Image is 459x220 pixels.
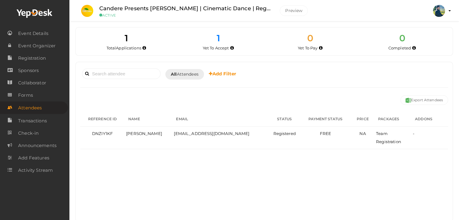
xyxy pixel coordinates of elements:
input: Search attendee [82,68,161,79]
span: Add Features [18,152,49,164]
span: Event Organizer [18,40,56,52]
span: 1 [217,33,220,44]
button: Export Attendees [400,95,448,105]
span: [PERSON_NAME] [126,131,162,136]
span: Team Registration [376,131,401,144]
b: Add Filter [209,71,236,77]
span: Yet To Accept [203,46,229,50]
button: Preview [280,5,308,16]
span: Check-in [18,127,39,139]
span: Applications [116,46,141,50]
th: PAYMENT STATUS [300,112,351,127]
span: Registration [18,52,46,64]
th: PACKAGES [375,112,411,127]
span: Attendees [18,102,42,114]
span: Activity Stream [18,164,53,176]
img: excel.svg [406,98,411,103]
th: ADDONS [411,112,448,127]
span: Transactions [18,115,47,127]
span: [EMAIL_ADDRESS][DOMAIN_NAME] [174,131,249,136]
i: Total number of applications [142,46,146,50]
b: All [171,71,177,77]
span: Collaborator [18,77,46,89]
span: Total [107,46,141,50]
span: Completed [388,46,411,50]
span: FREE [320,131,331,136]
th: NAME [125,112,172,127]
span: 0 [399,33,405,44]
span: Registered [273,131,296,136]
img: ACg8ocImFeownhHtboqxd0f2jP-n9H7_i8EBYaAdPoJXQiB63u4xhcvD=s100 [433,5,445,17]
i: Yet to be accepted by organizer [230,46,234,50]
span: Event Details [18,27,48,39]
span: Attendees [171,71,199,77]
span: REFERENCE ID [88,117,117,121]
i: Accepted by organizer and yet to make payment [319,46,323,50]
img: 3WRJEMHM_small.png [81,5,93,17]
small: ACTIVE [99,13,271,17]
th: EMAIL [172,112,269,127]
span: 0 [307,33,313,44]
th: PRICE [351,112,375,127]
span: DNZIY1KF [92,131,113,136]
span: NA [359,131,366,136]
span: 1 [125,33,128,44]
label: Candere Presents [PERSON_NAME] | Cinematic Dance | Registration [99,4,271,13]
span: Forms [18,89,33,101]
span: Announcements [18,140,56,152]
span: - [413,131,414,136]
span: Sponsors [18,64,39,77]
span: Yet To Pay [298,46,317,50]
i: Accepted and completed payment succesfully [412,46,416,50]
th: STATUS [269,112,300,127]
